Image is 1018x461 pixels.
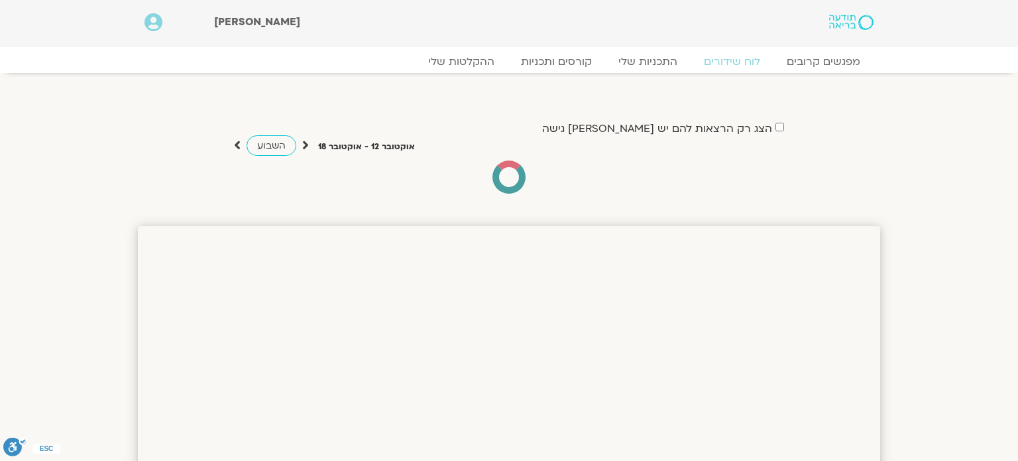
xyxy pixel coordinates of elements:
[318,140,415,154] p: אוקטובר 12 - אוקטובר 18
[144,55,874,68] nav: Menu
[257,139,286,152] span: השבוע
[247,135,296,156] a: השבוע
[415,55,508,68] a: ההקלטות שלי
[542,123,772,135] label: הצג רק הרצאות להם יש [PERSON_NAME] גישה
[214,15,300,29] span: [PERSON_NAME]
[605,55,691,68] a: התכניות שלי
[691,55,773,68] a: לוח שידורים
[508,55,605,68] a: קורסים ותכניות
[773,55,874,68] a: מפגשים קרובים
